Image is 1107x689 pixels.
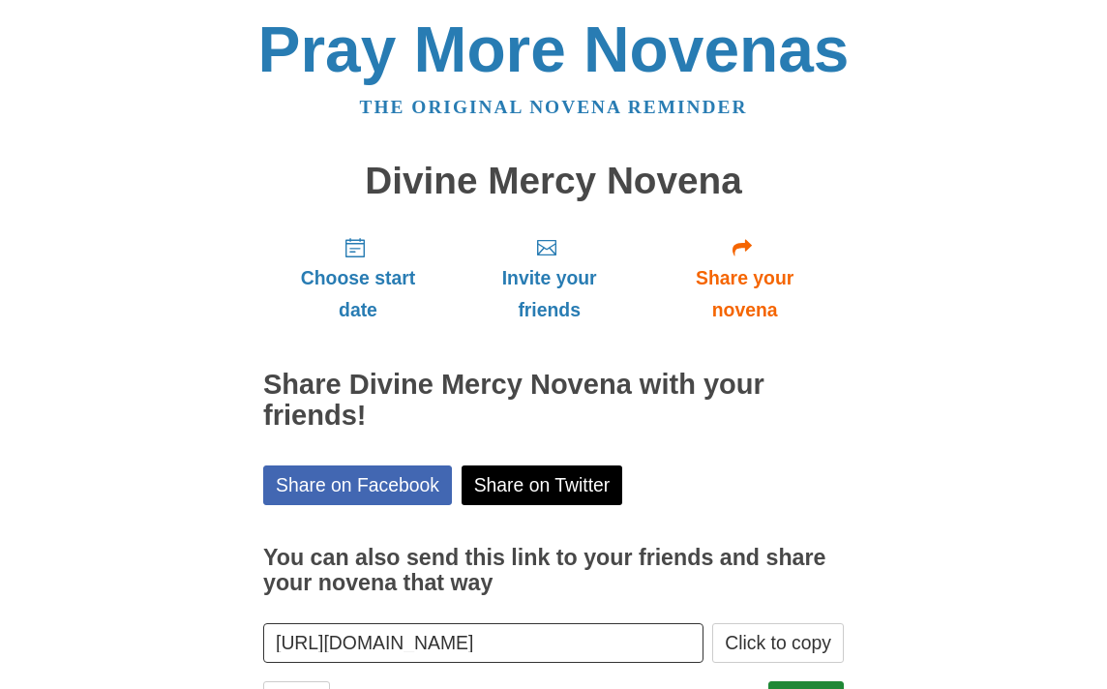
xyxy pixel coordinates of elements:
[453,221,645,336] a: Invite your friends
[472,262,626,326] span: Invite your friends
[665,262,824,326] span: Share your novena
[263,161,844,202] h1: Divine Mercy Novena
[258,14,850,85] a: Pray More Novenas
[263,546,844,595] h3: You can also send this link to your friends and share your novena that way
[462,465,623,505] a: Share on Twitter
[263,221,453,336] a: Choose start date
[712,623,844,663] button: Click to copy
[263,370,844,432] h2: Share Divine Mercy Novena with your friends!
[263,465,452,505] a: Share on Facebook
[283,262,434,326] span: Choose start date
[360,97,748,117] a: The original novena reminder
[645,221,844,336] a: Share your novena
